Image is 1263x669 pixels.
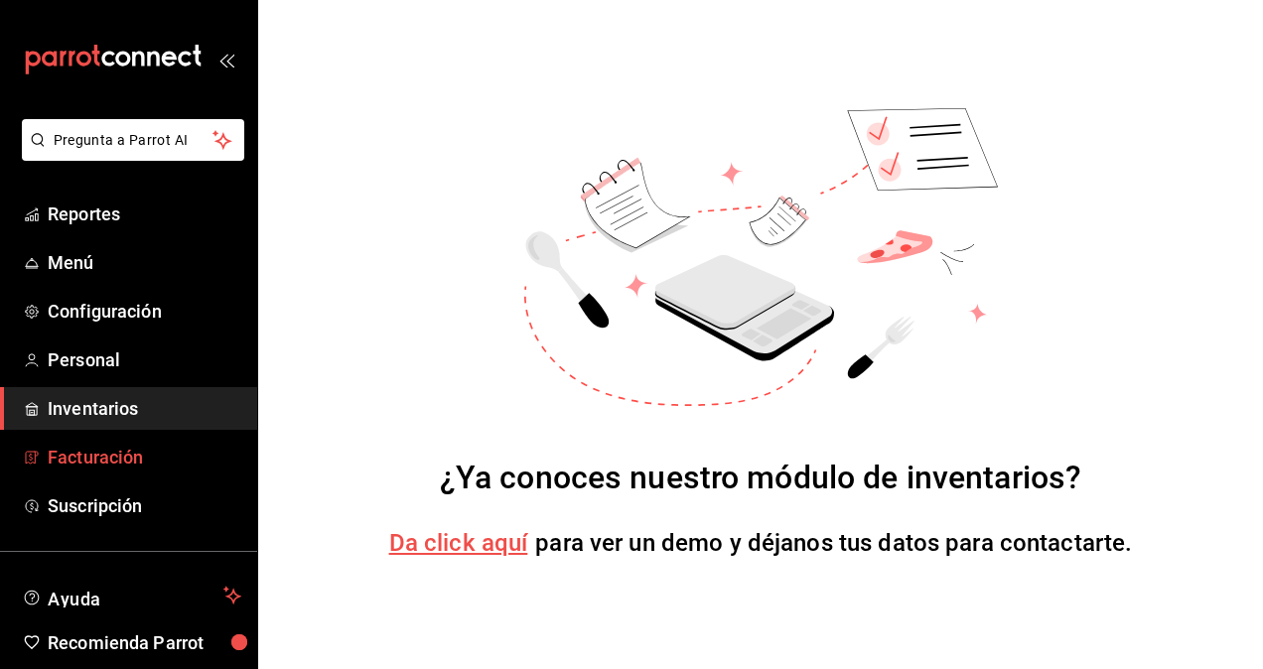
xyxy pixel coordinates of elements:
span: para ver un demo y déjanos tus datos para contactarte. [535,529,1132,557]
span: Personal [48,346,241,373]
span: Configuración [48,298,241,325]
span: Reportes [48,201,241,227]
span: Inventarios [48,395,241,422]
span: Pregunta a Parrot AI [54,130,213,151]
a: Da click aquí [389,529,528,557]
span: Suscripción [48,492,241,519]
a: Pregunta a Parrot AI [14,144,244,165]
button: Pregunta a Parrot AI [22,119,244,161]
div: ¿Ya conoces nuestro módulo de inventarios? [440,454,1082,501]
button: open_drawer_menu [218,52,234,67]
span: Menú [48,249,241,276]
span: Recomienda Parrot [48,629,241,656]
span: Facturación [48,444,241,470]
span: Ayuda [48,584,215,607]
